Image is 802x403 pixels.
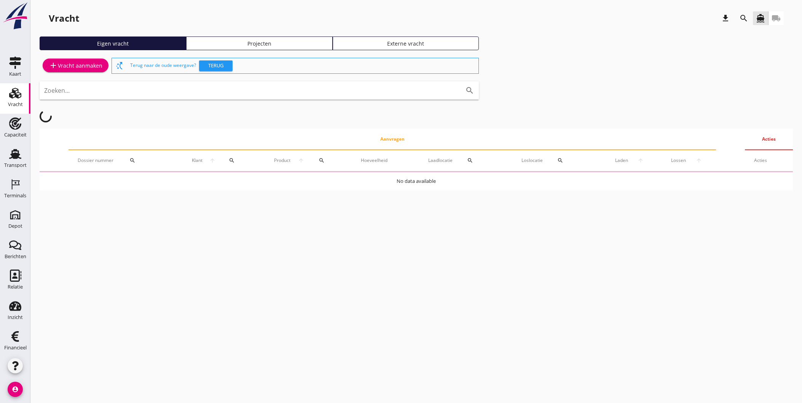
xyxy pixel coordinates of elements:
[467,157,473,163] i: search
[202,62,230,70] div: Terug
[333,36,479,50] a: Externe vracht
[9,71,21,76] div: Kaart
[4,163,27,168] div: Transport
[465,86,474,95] i: search
[756,14,765,23] i: directions_boat
[754,157,784,164] div: Acties
[8,224,22,228] div: Depot
[4,132,27,137] div: Capaciteit
[199,60,233,71] button: Terug
[666,157,691,164] span: Lossen
[739,14,748,23] i: search
[361,157,410,164] div: Hoeveelheid
[188,157,206,164] span: Klant
[69,129,716,150] th: Aanvragen
[186,36,333,50] a: Projecten
[270,157,294,164] span: Product
[130,58,475,73] div: Terug naar de oude weergave?
[49,61,58,70] i: add
[4,193,26,198] div: Terminals
[611,157,633,164] span: Laden
[428,151,504,170] div: Laadlocatie
[40,36,186,50] a: Eigen vracht
[43,40,183,48] div: Eigen vracht
[4,345,27,350] div: Financieel
[78,151,170,170] div: Dossier nummer
[129,157,136,163] i: search
[8,102,23,107] div: Vracht
[44,84,453,97] input: Zoeken...
[229,157,235,163] i: search
[772,14,781,23] i: local_shipping
[49,61,102,70] div: Vracht aanmaken
[633,157,648,163] i: arrow_upward
[336,40,476,48] div: Externe vracht
[49,12,79,24] div: Vracht
[557,157,563,163] i: search
[721,14,730,23] i: download
[43,59,108,72] a: Vracht aanmaken
[745,129,793,150] th: Acties
[294,157,308,163] i: arrow_upward
[2,2,29,30] img: logo-small.a267ee39.svg
[206,157,219,163] i: arrow_upward
[8,284,23,289] div: Relatie
[40,172,793,190] td: No data available
[521,151,592,170] div: Loslocatie
[190,40,329,48] div: Projecten
[5,254,26,259] div: Berichten
[8,382,23,397] i: account_circle
[319,157,325,163] i: search
[8,315,23,320] div: Inzicht
[691,157,707,163] i: arrow_upward
[115,61,124,70] i: switch_access_shortcut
